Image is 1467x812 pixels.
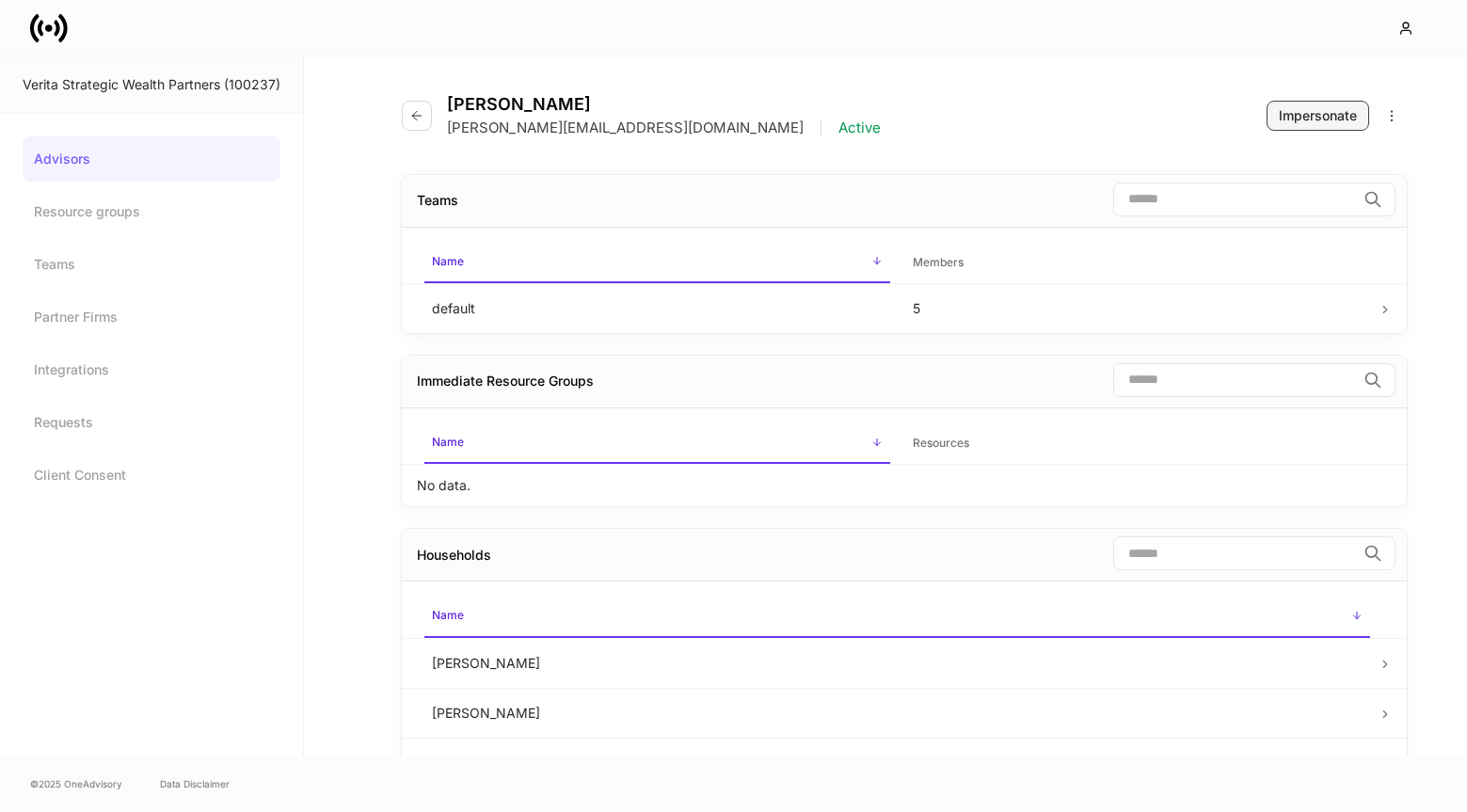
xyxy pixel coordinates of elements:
[424,243,890,283] span: Name
[23,400,280,445] a: Requests
[417,688,1378,738] td: [PERSON_NAME]
[913,434,969,452] h6: Resources
[417,738,1378,788] td: [PERSON_NAME] [PERSON_NAME]
[23,189,280,234] a: Resource groups
[417,372,594,390] div: Immediate Resource Groups
[417,191,458,210] div: Teams
[913,253,964,271] h6: Members
[905,244,1371,282] span: Members
[23,136,280,182] a: Advisors
[447,119,804,137] p: [PERSON_NAME][EMAIL_ADDRESS][DOMAIN_NAME]
[1267,101,1369,131] button: Impersonate
[1279,106,1357,125] div: Impersonate
[424,423,890,464] span: Name
[23,453,280,498] a: Client Consent
[424,597,1370,637] span: Name
[30,776,122,791] span: © 2025 OneAdvisory
[417,638,1378,688] td: [PERSON_NAME]
[432,606,464,624] h6: Name
[898,283,1379,333] td: 5
[447,94,881,115] h4: [PERSON_NAME]
[417,283,898,333] td: default
[23,242,280,287] a: Teams
[23,295,280,340] a: Partner Firms
[160,776,230,791] a: Data Disclaimer
[838,119,881,137] p: Active
[432,252,464,270] h6: Name
[432,433,464,451] h6: Name
[417,546,491,565] div: Households
[905,424,1371,463] span: Resources
[23,75,280,94] div: Verita Strategic Wealth Partners (100237)
[819,119,823,137] p: |
[417,476,470,495] p: No data.
[23,347,280,392] a: Integrations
